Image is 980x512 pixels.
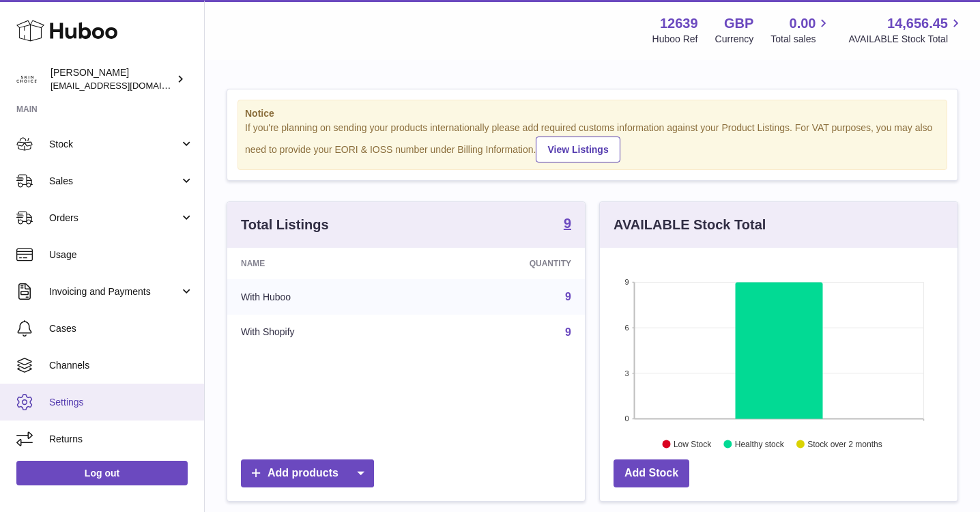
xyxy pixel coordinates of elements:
[624,414,629,423] text: 0
[790,14,816,33] span: 0.00
[660,14,698,33] strong: 12639
[16,461,188,485] a: Log out
[241,216,329,234] h3: Total Listings
[49,433,194,446] span: Returns
[16,69,37,89] img: admin@skinchoice.com
[624,369,629,377] text: 3
[848,14,964,46] a: 14,656.45 AVAILABLE Stock Total
[724,14,753,33] strong: GBP
[245,122,940,162] div: If you're planning on sending your products internationally please add required customs informati...
[624,278,629,286] text: 9
[245,107,940,120] strong: Notice
[420,248,585,279] th: Quantity
[652,33,698,46] div: Huboo Ref
[49,359,194,372] span: Channels
[227,315,420,350] td: With Shopify
[49,212,179,225] span: Orders
[51,80,201,91] span: [EMAIL_ADDRESS][DOMAIN_NAME]
[49,138,179,151] span: Stock
[770,33,831,46] span: Total sales
[241,459,374,487] a: Add products
[565,326,571,338] a: 9
[624,324,629,332] text: 6
[49,396,194,409] span: Settings
[674,439,712,449] text: Low Stock
[49,322,194,335] span: Cases
[735,439,785,449] text: Healthy stock
[564,216,571,230] strong: 9
[49,285,179,298] span: Invoicing and Payments
[770,14,831,46] a: 0.00 Total sales
[565,291,571,302] a: 9
[887,14,948,33] span: 14,656.45
[614,459,689,487] a: Add Stock
[614,216,766,234] h3: AVAILABLE Stock Total
[848,33,964,46] span: AVAILABLE Stock Total
[227,279,420,315] td: With Huboo
[51,66,173,92] div: [PERSON_NAME]
[807,439,882,449] text: Stock over 2 months
[536,137,620,162] a: View Listings
[715,33,754,46] div: Currency
[227,248,420,279] th: Name
[49,175,179,188] span: Sales
[564,216,571,233] a: 9
[49,248,194,261] span: Usage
